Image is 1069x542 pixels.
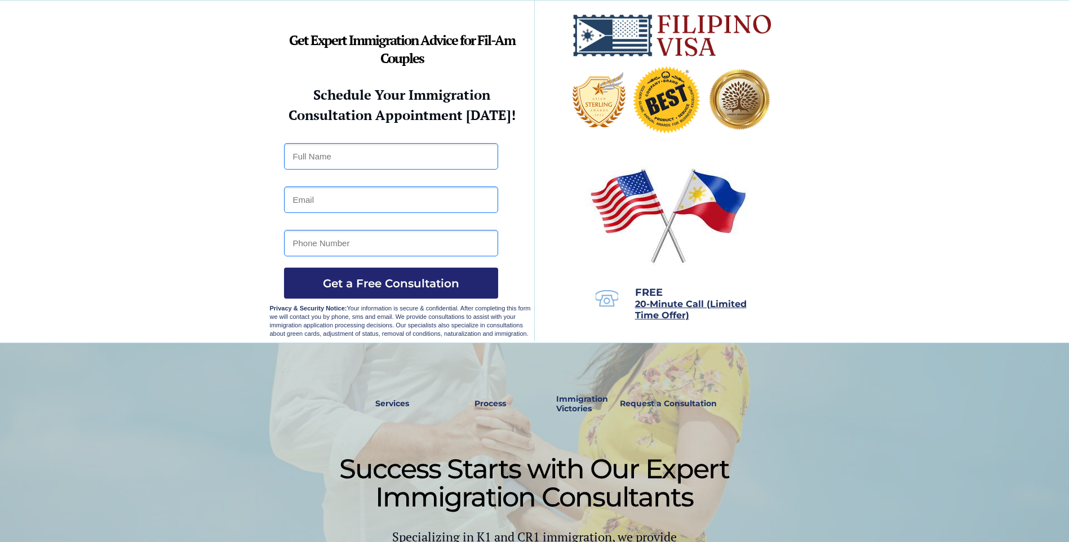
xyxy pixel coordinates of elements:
a: 20-Minute Call (Limited Time Offer) [635,300,747,320]
strong: Get Expert Immigration Advice for Fil-Am Couples [289,31,515,67]
strong: Schedule Your Immigration [313,86,490,104]
strong: Immigration Victories [556,394,608,414]
span: Get a Free Consultation [284,277,498,290]
span: Your information is secure & confidential. After completing this form we will contact you by phon... [270,305,531,337]
strong: Consultation Appointment [DATE]! [289,106,516,124]
a: Request a Consultation [615,391,722,417]
input: Email [284,186,498,213]
span: Success Starts with Our Expert Immigration Consultants [339,452,729,513]
a: Immigration Victories [552,391,589,417]
span: 20-Minute Call (Limited Time Offer) [635,299,747,321]
button: Get a Free Consultation [284,268,498,299]
input: Full Name [284,143,498,170]
strong: Request a Consultation [620,398,717,408]
input: Phone Number [284,230,498,256]
a: Process [469,391,512,417]
span: FREE [635,286,663,299]
strong: Process [474,398,506,408]
strong: Privacy & Security Notice: [270,305,347,312]
a: Services [368,391,417,417]
strong: Services [375,398,409,408]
